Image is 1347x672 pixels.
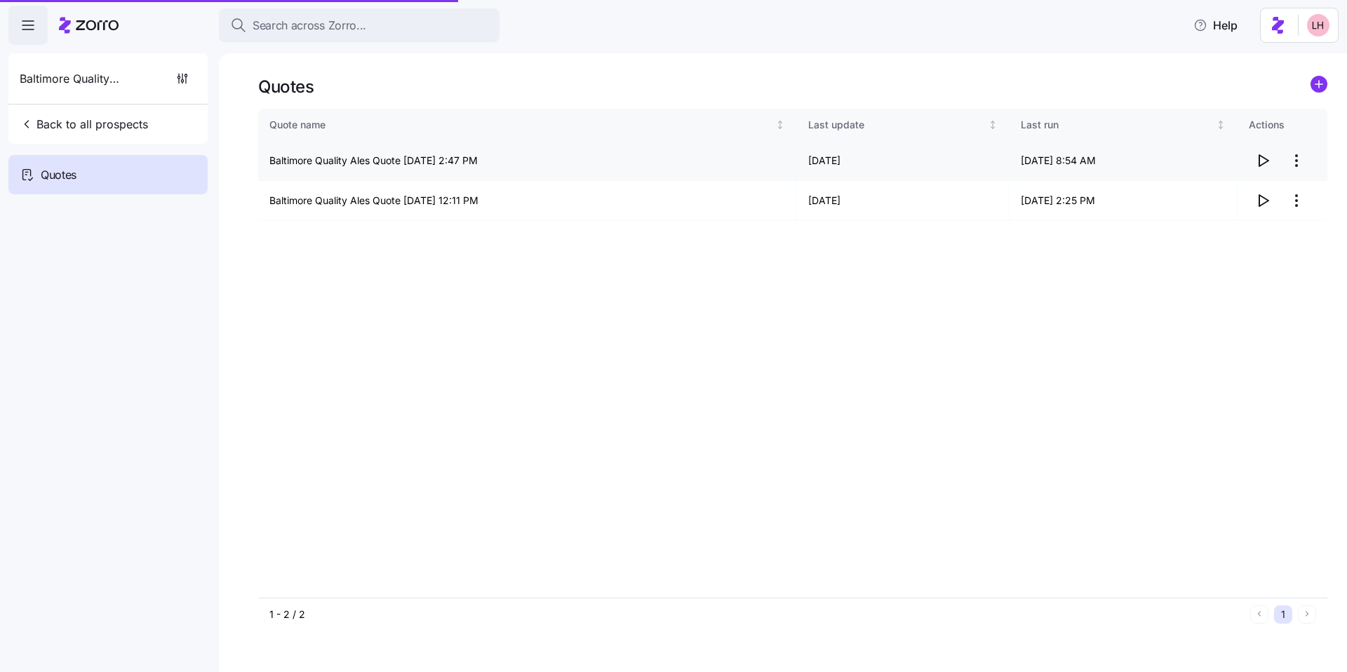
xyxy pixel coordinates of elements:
[258,141,797,181] td: Baltimore Quality Ales Quote [DATE] 2:47 PM
[1311,76,1327,98] a: add icon
[1021,117,1213,133] div: Last run
[20,70,121,88] span: Baltimore Quality Ales
[1010,141,1238,181] td: [DATE] 8:54 AM
[269,117,773,133] div: Quote name
[20,116,148,133] span: Back to all prospects
[1274,605,1292,624] button: 1
[808,117,985,133] div: Last update
[1249,117,1316,133] div: Actions
[1307,14,1329,36] img: 8ac9784bd0c5ae1e7e1202a2aac67deb
[1010,181,1238,221] td: [DATE] 2:25 PM
[41,166,76,184] span: Quotes
[258,76,314,98] h1: Quotes
[258,181,797,221] td: Baltimore Quality Ales Quote [DATE] 12:11 PM
[269,607,1245,621] div: 1 - 2 / 2
[8,155,208,194] a: Quotes
[1010,109,1238,141] th: Last runNot sorted
[988,120,998,130] div: Not sorted
[1216,120,1226,130] div: Not sorted
[219,8,500,42] button: Search across Zorro...
[775,120,785,130] div: Not sorted
[797,181,1010,221] td: [DATE]
[1193,17,1238,34] span: Help
[253,17,366,34] span: Search across Zorro...
[1182,11,1249,39] button: Help
[1311,76,1327,93] svg: add icon
[258,109,797,141] th: Quote nameNot sorted
[1250,605,1268,624] button: Previous page
[1298,605,1316,624] button: Next page
[14,110,154,138] button: Back to all prospects
[797,141,1010,181] td: [DATE]
[797,109,1010,141] th: Last updateNot sorted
